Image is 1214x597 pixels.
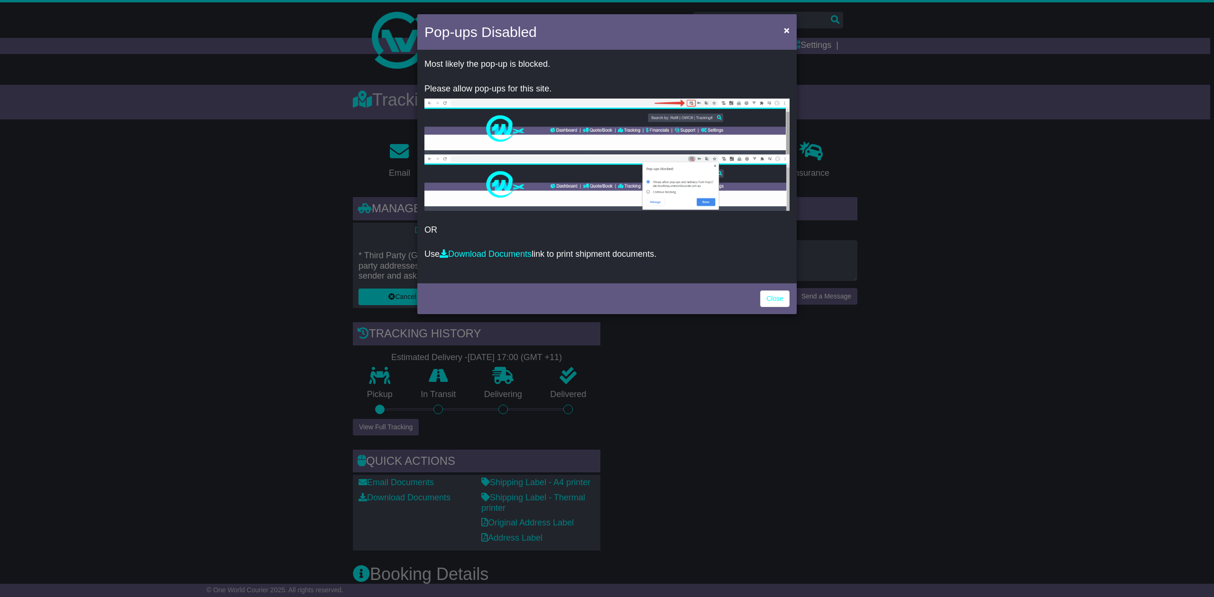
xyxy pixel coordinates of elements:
a: Close [760,290,790,307]
p: Use link to print shipment documents. [424,249,790,260]
span: × [784,25,790,36]
h4: Pop-ups Disabled [424,21,537,43]
img: allow-popup-2.png [424,154,790,211]
div: OR [417,52,797,281]
p: Most likely the pop-up is blocked. [424,59,790,70]
a: Download Documents [440,249,532,259]
p: Please allow pop-ups for this site. [424,84,790,94]
img: allow-popup-1.png [424,99,790,154]
button: Close [779,20,794,40]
